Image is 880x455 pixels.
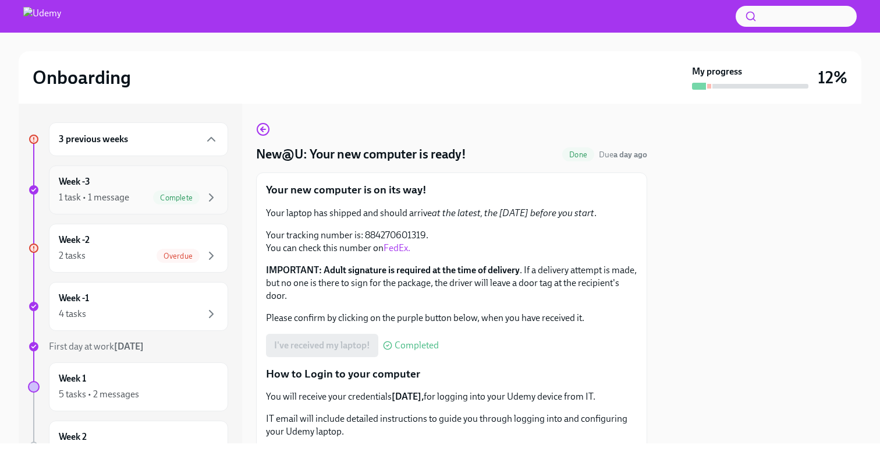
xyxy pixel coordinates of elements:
[562,150,594,159] span: Done
[59,292,89,305] h6: Week -1
[256,146,466,163] h4: New@U: Your new computer is ready!
[59,431,87,443] h6: Week 2
[59,234,90,246] h6: Week -2
[266,264,520,276] strong: IMPORTANT: Adult signature is required at the time of delivery
[266,366,637,382] p: How to Login to your computer
[23,7,61,26] img: Udemy
[692,65,742,78] strong: My progress
[28,224,228,273] a: Week -22 tasksOverdue
[28,362,228,411] a: Week 15 tasks • 2 messages
[28,340,228,353] a: First day at work[DATE]
[432,207,594,218] em: at the latest, the [DATE] before you start
[59,388,139,401] div: 5 tasks • 2 messages
[59,175,90,188] h6: Week -3
[599,149,647,160] span: September 13th, 2025 12:00
[266,182,637,197] p: Your new computer is on its way!
[157,252,200,260] span: Overdue
[28,282,228,331] a: Week -14 tasks
[33,66,131,89] h2: Onboarding
[613,150,647,160] strong: a day ago
[153,193,200,202] span: Complete
[266,312,637,325] p: Please confirm by clicking on the purple button below, when you have received it.
[59,372,86,385] h6: Week 1
[59,133,128,146] h6: 3 previous weeks
[49,341,144,352] span: First day at work
[59,249,86,262] div: 2 tasks
[266,207,637,220] p: Your laptop has shipped and should arrive .
[384,242,410,253] a: FedEx.
[266,390,637,403] p: You will receive your credentials for logging into your Udemy device from IT.
[266,264,637,302] p: . If a delivery attempt is made, but no one is there to sign for the package, the driver will lea...
[49,122,228,156] div: 3 previous weeks
[266,412,637,438] p: IT email will include detailed instructions to guide you through logging into and configuring you...
[818,67,847,88] h3: 12%
[28,165,228,214] a: Week -31 task • 1 messageComplete
[266,229,637,255] p: Your tracking number is: 884270601319. You can check this number on
[599,150,647,160] span: Due
[392,391,424,402] strong: [DATE],
[59,191,129,204] div: 1 task • 1 message
[59,308,86,320] div: 4 tasks
[114,341,144,352] strong: [DATE]
[395,341,439,350] span: Completed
